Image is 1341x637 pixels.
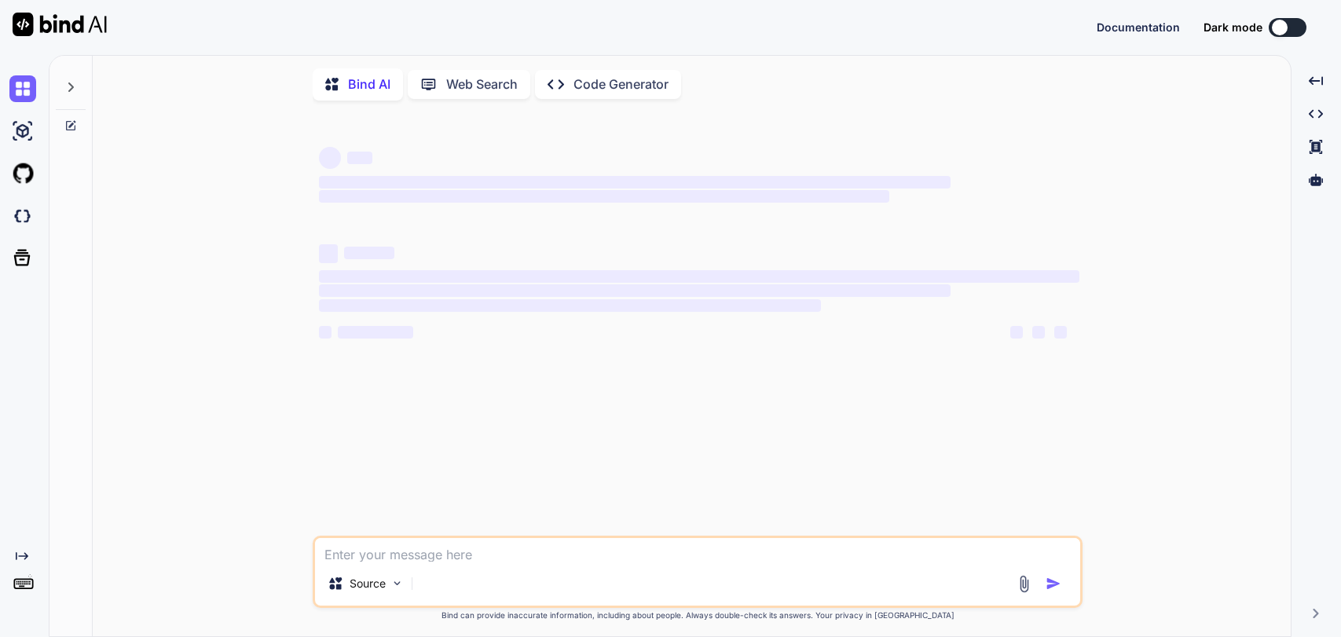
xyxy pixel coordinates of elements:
span: ‌ [319,284,950,297]
img: chat [9,75,36,102]
span: ‌ [1054,326,1067,339]
span: ‌ [338,326,413,339]
span: ‌ [319,299,821,312]
span: ‌ [319,244,338,263]
span: ‌ [347,152,372,164]
img: darkCloudIdeIcon [9,203,36,229]
img: icon [1046,576,1061,591]
p: Source [350,576,386,591]
img: Pick Models [390,577,404,590]
span: ‌ [344,247,394,259]
span: ‌ [319,176,950,189]
img: githubLight [9,160,36,187]
p: Code Generator [573,77,669,91]
p: Bind can provide inaccurate information, including about people. Always double-check its answers.... [313,611,1083,621]
span: ‌ [1010,326,1023,339]
span: ‌ [319,326,332,339]
img: Bind AI [13,13,107,36]
button: Documentation [1097,21,1180,34]
span: ‌ [319,147,341,169]
img: attachment [1015,575,1033,593]
span: Dark mode [1204,20,1262,35]
span: ‌ [319,270,1079,283]
span: ‌ [1032,326,1045,339]
p: Bind AI [348,77,390,91]
img: ai-studio [9,118,36,145]
span: ‌ [319,190,889,203]
p: Web Search [446,77,518,91]
span: Documentation [1097,20,1180,34]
